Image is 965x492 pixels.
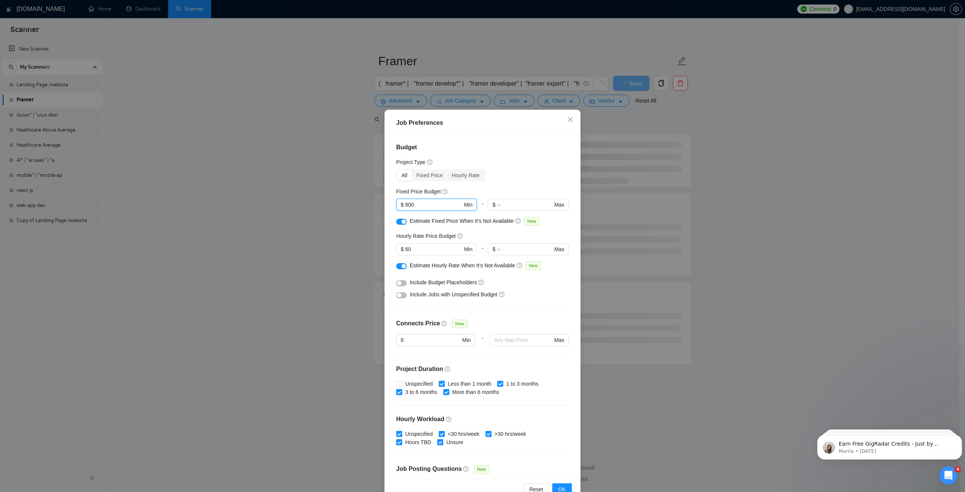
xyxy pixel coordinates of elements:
[445,430,482,438] span: <30 hrs/week
[554,336,564,344] span: Max
[396,187,441,196] h5: Fixed Price Budget
[457,233,463,239] span: question-circle
[478,279,484,285] span: question-circle
[441,320,447,326] span: question-circle
[410,291,498,297] span: Include Jobs with Unspecified Budget
[396,415,569,424] h4: Hourly Workload
[492,201,495,209] span: $
[474,465,489,474] span: New
[524,217,539,225] span: New
[396,143,569,152] h4: Budget
[463,466,469,472] span: question-circle
[447,170,484,181] div: Hourly Rate
[443,438,466,446] span: Unsure
[402,380,436,388] span: Unspecified
[464,245,473,253] span: Min
[497,201,553,209] input: ∞
[396,158,426,166] h5: Project Type
[410,262,515,268] span: Estimate Hourly Rate When It’s Not Available
[554,245,564,253] span: Max
[402,438,434,446] span: Hours TBD
[412,170,447,181] div: Fixed Price
[503,380,541,388] span: 1 to 3 months
[939,466,957,484] iframe: Intercom live chat
[462,336,471,344] span: Min
[494,336,553,344] input: Any Max Price
[554,201,564,209] span: Max
[452,320,467,328] span: New
[955,466,961,472] span: 4
[475,334,490,355] div: -
[464,201,473,209] span: Min
[445,366,451,372] span: question-circle
[402,388,440,396] span: 3 to 6 months
[449,388,502,396] span: More than 6 months
[396,365,569,374] h4: Project Duration
[560,110,581,130] button: Close
[405,245,463,253] input: 0
[492,430,529,438] span: >30 hrs/week
[410,218,514,224] span: Estimate Fixed Price When It’s Not Available
[814,419,965,472] iframe: Intercom notifications message
[477,243,488,261] div: -
[526,262,541,270] span: New
[396,319,440,328] h4: Connects Price
[396,464,462,474] h4: Job Posting Questions
[497,245,553,253] input: ∞
[477,199,488,217] div: -
[402,430,436,438] span: Unspecified
[396,118,569,127] div: Job Preferences
[442,189,448,195] span: question-circle
[397,170,412,181] div: All
[410,279,477,285] span: Include Budget Placeholders
[405,201,463,209] input: 0
[492,245,495,253] span: $
[445,380,494,388] span: Less than 1 month
[515,218,521,224] span: question-circle
[401,245,404,253] span: $
[401,336,461,344] input: Any Min Price
[446,416,452,422] span: question-circle
[427,159,433,165] span: question-circle
[396,232,456,240] h5: Hourly Rate Price Budget
[401,201,404,209] span: $
[517,262,523,268] span: question-circle
[499,291,505,297] span: question-circle
[567,116,573,123] span: close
